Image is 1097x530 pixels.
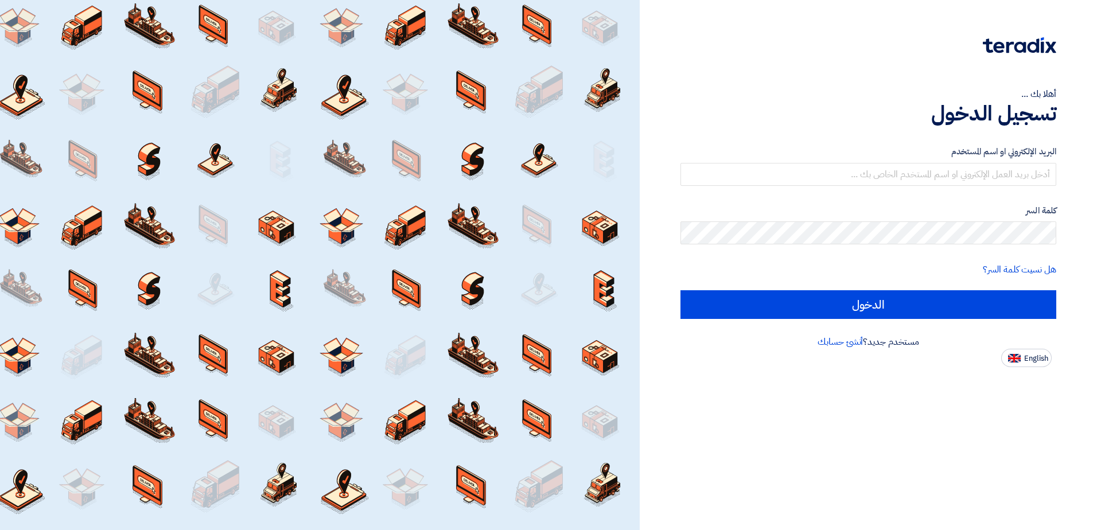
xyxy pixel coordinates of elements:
[680,290,1056,319] input: الدخول
[1024,354,1048,363] span: English
[983,37,1056,53] img: Teradix logo
[680,87,1056,101] div: أهلا بك ...
[983,263,1056,276] a: هل نسيت كلمة السر؟
[680,335,1056,349] div: مستخدم جديد؟
[818,335,863,349] a: أنشئ حسابك
[680,145,1056,158] label: البريد الإلكتروني او اسم المستخدم
[1001,349,1052,367] button: English
[680,204,1056,217] label: كلمة السر
[680,163,1056,186] input: أدخل بريد العمل الإلكتروني او اسم المستخدم الخاص بك ...
[680,101,1056,126] h1: تسجيل الدخول
[1008,354,1021,363] img: en-US.png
